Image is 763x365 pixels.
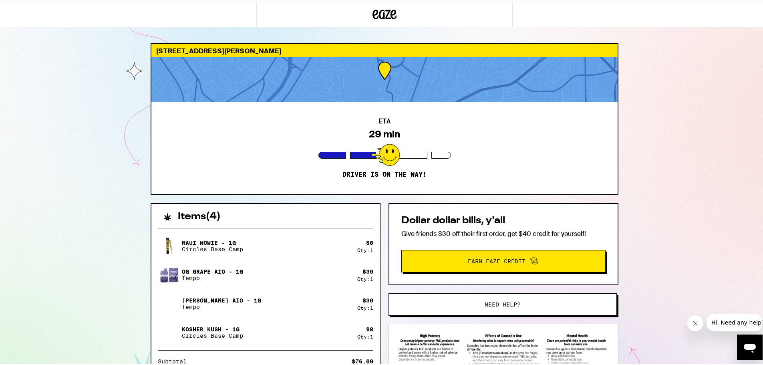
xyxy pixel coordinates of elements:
[362,267,373,273] div: $ 30
[158,262,180,284] img: OG Grape AIO - 1g
[182,273,243,280] p: Tempo
[182,331,243,337] p: Circles Base Camp
[687,314,703,330] iframe: Close message
[357,246,373,251] div: Qty: 1
[378,117,391,123] h2: ETA
[158,233,180,256] img: Maui Wowie - 1g
[389,292,617,314] button: Need help?
[158,320,180,342] img: Kosher Kush - 1g
[362,296,373,302] div: $ 30
[5,6,58,12] span: Hi. Need any help?
[352,357,373,363] div: $76.00
[485,300,521,306] span: Need help?
[707,312,763,330] iframe: Message from company
[737,333,763,359] iframe: Button to launch messaging window
[366,238,373,244] div: $ 8
[366,325,373,331] div: $ 8
[357,275,373,280] div: Qty: 1
[342,169,427,177] p: Driver is on the way!
[357,304,373,309] div: Qty: 1
[357,333,373,338] div: Qty: 1
[468,257,525,262] span: Earn Eaze Credit
[151,42,618,56] div: [STREET_ADDRESS][PERSON_NAME]
[158,357,192,363] div: Subtotal
[182,296,261,302] p: [PERSON_NAME] AIO - 1g
[158,291,180,313] img: Yuzu Haze AIO - 1g
[401,248,606,271] button: Earn Eaze Credit
[182,244,243,251] p: Circles Base Camp
[401,214,606,224] h2: Dollar dollar bills, y'all
[178,210,221,220] h2: Items ( 4 )
[182,302,261,309] p: Tempo
[182,267,243,273] p: OG Grape AIO - 1g
[182,325,243,331] p: Kosher Kush - 1g
[369,127,400,138] div: 29 min
[401,228,606,236] p: Give friends $30 off their first order, get $40 credit for yourself!
[182,238,243,244] p: Maui Wowie - 1g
